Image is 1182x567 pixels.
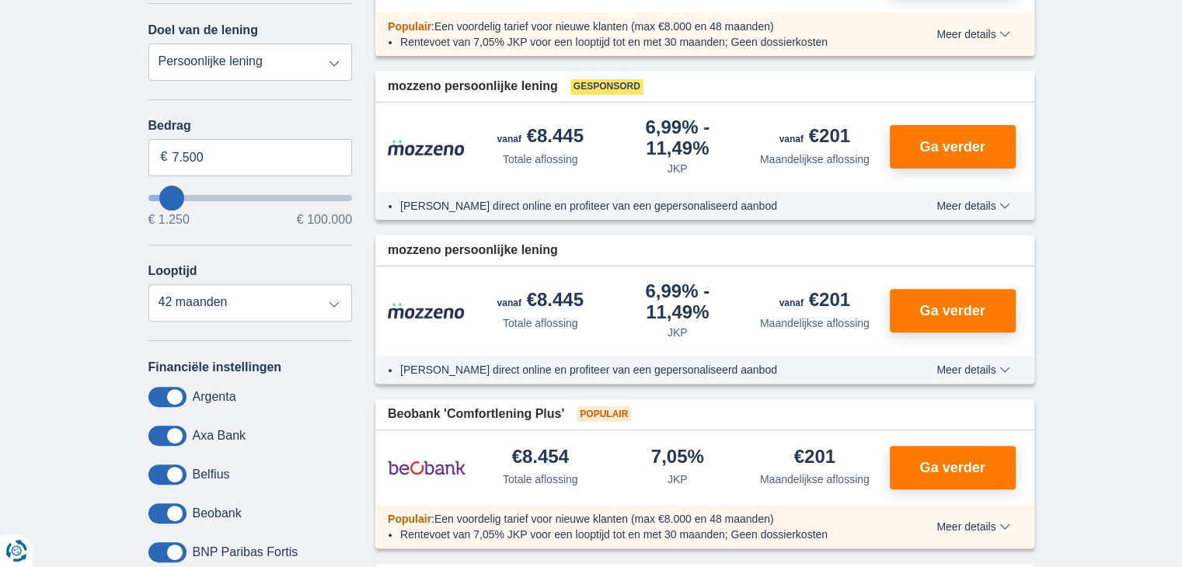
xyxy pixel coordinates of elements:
[497,290,584,312] div: €8.445
[388,20,431,33] span: Populair
[890,446,1016,489] button: Ga verder
[890,125,1016,169] button: Ga verder
[919,461,985,475] span: Ga verder
[148,119,353,133] label: Bedrag
[760,315,870,331] div: Maandelijkse aflossing
[388,302,465,319] img: product.pl.alt Mozzeno
[925,364,1021,376] button: Meer details
[388,78,558,96] span: mozzeno persoonlijke lening
[936,29,1009,40] span: Meer details
[936,521,1009,532] span: Meer details
[615,282,741,322] div: 6,99%
[936,200,1009,211] span: Meer details
[388,139,465,156] img: product.pl.alt Mozzeno
[497,127,584,148] div: €8.445
[919,304,985,318] span: Ga verder
[193,468,230,482] label: Belfius
[375,19,892,34] div: :
[388,448,465,487] img: product.pl.alt Beobank
[148,214,190,226] span: € 1.250
[668,471,688,487] div: JKP
[193,390,236,404] label: Argenta
[668,161,688,176] div: JKP
[375,511,892,527] div: :
[148,360,282,374] label: Financiële instellingen
[577,406,631,422] span: Populair
[890,289,1016,332] button: Ga verder
[919,140,985,154] span: Ga verder
[651,447,704,468] div: 7,05%
[936,364,1009,375] span: Meer details
[503,315,578,331] div: Totale aflossing
[503,471,578,487] div: Totale aflossing
[400,362,880,377] li: [PERSON_NAME] direct online en profiteer van een gepersonaliseerd aanbod
[503,151,578,167] div: Totale aflossing
[434,20,774,33] span: Een voordelig tarief voor nieuwe klanten (max €8.000 en 48 maanden)
[400,34,880,50] li: Rentevoet van 7,05% JKP voor een looptijd tot en met 30 maanden; Geen dossierkosten
[760,151,870,167] div: Maandelijkse aflossing
[161,148,168,166] span: €
[297,214,352,226] span: € 100.000
[388,405,564,423] span: Beobank 'Comfortlening Plus'
[193,429,246,443] label: Axa Bank
[570,79,643,95] span: Gesponsord
[400,198,880,214] li: [PERSON_NAME] direct online en profiteer van een gepersonaliseerd aanbod
[925,520,1021,533] button: Meer details
[148,23,258,37] label: Doel van de lening
[925,200,1021,212] button: Meer details
[668,325,688,340] div: JKP
[193,506,242,520] label: Beobank
[779,127,850,148] div: €201
[615,118,741,158] div: 6,99%
[512,447,569,468] div: €8.454
[148,264,197,278] label: Looptijd
[400,527,880,542] li: Rentevoet van 7,05% JKP voor een looptijd tot en met 30 maanden; Geen dossierkosten
[779,290,850,312] div: €201
[148,195,353,201] input: wantToBorrow
[193,545,298,559] label: BNP Paribas Fortis
[388,242,558,259] span: mozzeno persoonlijke lening
[388,513,431,525] span: Populair
[925,28,1021,40] button: Meer details
[434,513,774,525] span: Een voordelig tarief voor nieuwe klanten (max €8.000 en 48 maanden)
[794,447,835,468] div: €201
[760,471,870,487] div: Maandelijkse aflossing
